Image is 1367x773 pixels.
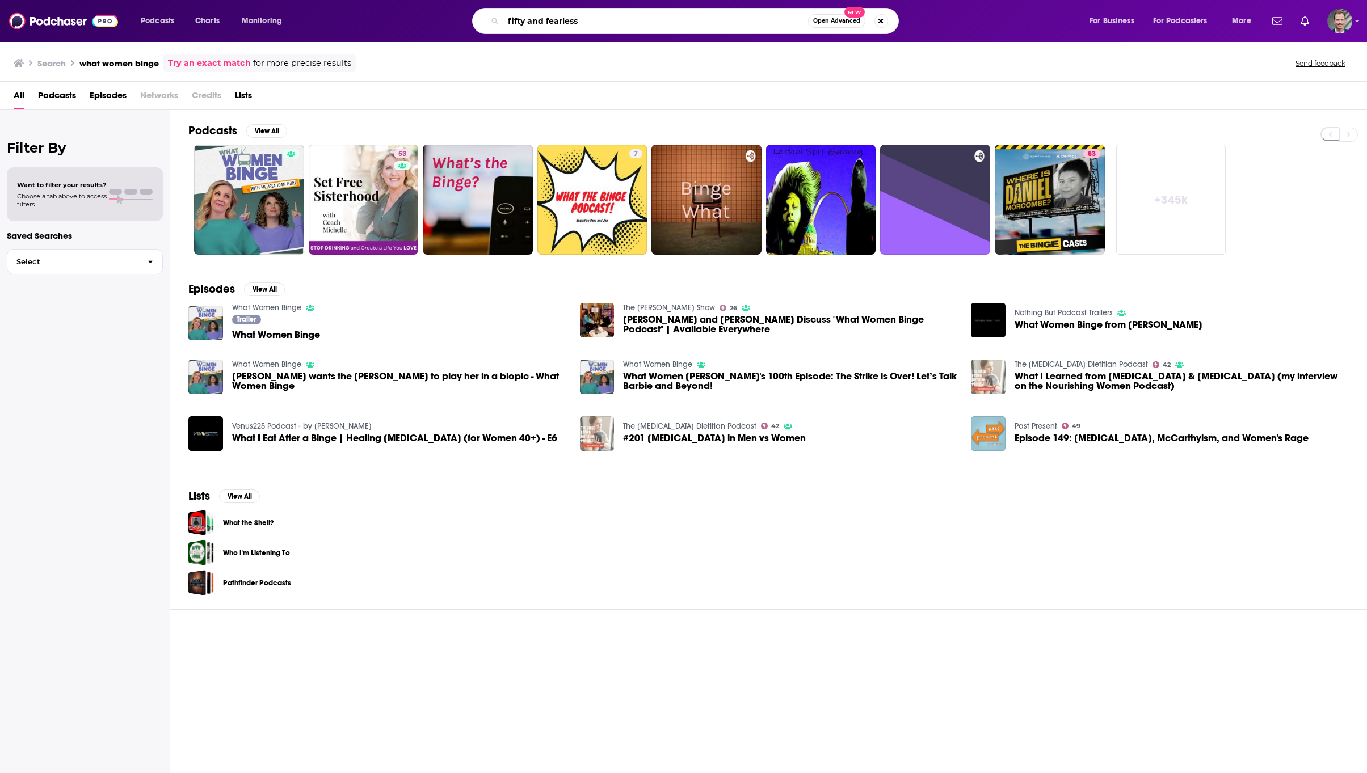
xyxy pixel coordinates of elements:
[17,192,107,208] span: Choose a tab above to access filters.
[1015,320,1202,330] span: What Women Binge from [PERSON_NAME]
[79,58,159,69] h3: what women binge
[309,145,419,255] a: 53
[188,489,260,503] a: ListsView All
[1015,371,1349,391] a: What I Learned from Binge Eating & Amenorrhea (my interview on the Nourishing Women Podcast)
[133,12,189,30] button: open menu
[623,315,957,334] span: [PERSON_NAME] and [PERSON_NAME] Discuss "What Women Binge Podcast" | Available Everywhere
[1153,13,1208,29] span: For Podcasters
[623,433,806,443] a: #201 Binge Eating in Men vs Women
[188,510,214,535] span: What the Shell?
[623,433,806,443] span: #201 [MEDICAL_DATA] in Men vs Women
[1327,9,1352,33] button: Show profile menu
[580,360,615,394] img: What Women Binge's 100th Episode: The Strike is Over! Let’s Talk Barbie and Beyond!
[1163,362,1171,368] span: 42
[623,371,957,391] span: What Women [PERSON_NAME]'s 100th Episode: The Strike is Over! Let’s Talk Barbie and Beyond!
[1327,9,1352,33] img: User Profile
[580,303,615,337] img: Melissa Joan Hart and Amanda Lee Discuss "What Women Binge Podcast" | Available Everywhere
[232,421,372,431] a: Venus225 Podcast - by Karen Oliver
[971,303,1006,337] a: What Women Binge from Melissa Joan Hart
[188,124,237,138] h2: Podcasts
[1268,11,1287,31] a: Show notifications dropdown
[1015,360,1148,369] a: The Binge Eating Dietitian Podcast
[995,145,1105,255] a: 83
[140,86,178,109] span: Networks
[1224,12,1265,30] button: open menu
[188,306,223,340] a: What Women Binge
[1232,13,1251,29] span: More
[1146,12,1224,30] button: open menu
[235,86,252,109] a: Lists
[188,360,223,394] img: Candice King wants the Olsen Twins to play her in a biopic - What Women Binge
[844,7,865,18] span: New
[7,249,163,274] button: Select
[9,10,118,32] img: Podchaser - Follow, Share and Rate Podcasts
[1015,371,1349,391] span: What I Learned from [MEDICAL_DATA] & [MEDICAL_DATA] (my interview on the Nourishing Women Podcast)
[232,330,320,340] a: What Women Binge
[188,282,285,296] a: EpisodesView All
[38,86,76,109] a: Podcasts
[623,303,715,312] a: The Brett Allan Show
[1083,149,1100,158] a: 83
[394,149,411,158] a: 53
[219,489,260,503] button: View All
[483,8,910,34] div: Search podcasts, credits, & more...
[234,12,297,30] button: open menu
[232,303,301,312] a: What Women Binge
[398,149,406,160] span: 53
[17,181,107,189] span: Want to filter your results?
[1327,9,1352,33] span: Logged in as kwerderman
[623,371,957,391] a: What Women Binge's 100th Episode: The Strike is Over! Let’s Talk Barbie and Beyond!
[1082,12,1149,30] button: open menu
[1088,149,1096,160] span: 83
[7,230,163,241] p: Saved Searches
[1090,13,1134,29] span: For Business
[971,360,1006,394] img: What I Learned from Binge Eating & Amenorrhea (my interview on the Nourishing Women Podcast)
[720,305,737,311] a: 26
[7,140,163,156] h2: Filter By
[168,57,251,70] a: Try an exact match
[188,124,287,138] a: PodcastsView All
[623,421,756,431] a: The Binge Eating Dietitian Podcast
[253,57,351,70] span: for more precise results
[90,86,127,109] a: Episodes
[232,371,566,391] span: [PERSON_NAME] wants the [PERSON_NAME] to play her in a biopic - What Women Binge
[223,577,291,589] a: Pathfinder Podcasts
[242,13,282,29] span: Monitoring
[188,489,210,503] h2: Lists
[232,433,557,443] span: What I Eat After a Binge | Healing [MEDICAL_DATA] (for Women 40+) - E6
[808,14,865,28] button: Open AdvancedNew
[1015,433,1309,443] span: Episode 149: [MEDICAL_DATA], McCarthyism, and Women's Rage
[188,282,235,296] h2: Episodes
[1015,320,1202,330] a: What Women Binge from Melissa Joan Hart
[188,12,226,30] a: Charts
[192,86,221,109] span: Credits
[1015,308,1113,318] a: Nothing But Podcast Trailers
[537,145,647,255] a: 7
[188,540,214,565] a: Who I'm Listening To
[503,12,808,30] input: Search podcasts, credits, & more...
[623,315,957,334] a: Melissa Joan Hart and Amanda Lee Discuss "What Women Binge Podcast" | Available Everywhere
[232,360,301,369] a: What Women Binge
[1015,433,1309,443] a: Episode 149: Binge Drinking, McCarthyism, and Women's Rage
[223,517,274,529] a: What the Shell?
[1116,145,1226,255] a: +345k
[188,416,223,451] img: What I Eat After a Binge | Healing Binge Eating (for Women 40+) - E6
[971,416,1006,451] img: Episode 149: Binge Drinking, McCarthyism, and Women's Rage
[14,86,24,109] a: All
[141,13,174,29] span: Podcasts
[232,371,566,391] a: Candice King wants the Olsen Twins to play her in a biopic - What Women Binge
[1015,421,1057,431] a: Past Present
[37,58,66,69] h3: Search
